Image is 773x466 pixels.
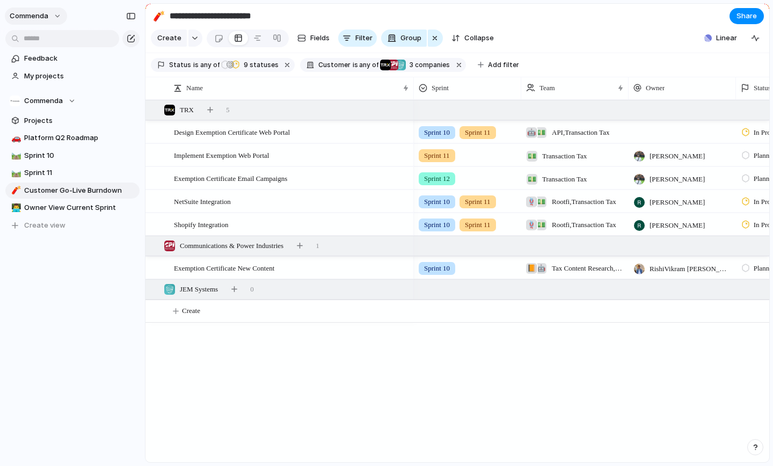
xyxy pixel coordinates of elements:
span: Create view [24,220,65,231]
span: Rootfi , Transaction Tax [552,220,616,230]
span: Create [182,305,200,316]
span: Sprint 11 [24,168,136,178]
div: 🛤️ [11,167,19,179]
a: Feedback [5,50,140,67]
span: Customer Go-Live Burndown [24,185,136,196]
span: Group [400,33,421,43]
span: Name [186,83,203,93]
span: Platform Q2 Roadmap [24,133,136,143]
span: Sprint 10 [424,263,450,274]
span: API , Transaction Tax [552,127,609,138]
span: Commenda [24,96,63,106]
button: 🛤️ [10,168,20,178]
span: Owner [646,83,665,93]
button: 🧨 [150,8,167,25]
span: Projects [24,115,136,126]
span: Transaction Tax [542,151,587,162]
span: is [353,60,358,70]
span: commenda [10,11,48,21]
span: RishiVikram [PERSON_NAME] [650,264,731,274]
span: Add filter [488,60,519,70]
div: 🧨 [11,184,19,196]
span: Communications & Power Industries [180,241,283,251]
div: 👨‍💻 [11,202,19,214]
div: 🤖 [536,263,546,274]
button: 👨‍💻 [10,202,20,213]
button: Linear [700,30,741,46]
span: NetSuite Integration [174,195,231,207]
button: 🛤️ [10,150,20,161]
span: Feedback [24,53,136,64]
button: 9 statuses [221,59,281,71]
span: any of [199,60,220,70]
span: Share [736,11,757,21]
span: Sprint 11 [424,150,450,161]
span: My projects [24,71,136,82]
span: is [193,60,199,70]
span: Exemption Certificate New Content [174,261,274,274]
span: Sprint [432,83,449,93]
span: 0 [250,284,254,295]
div: 🤖 [526,127,537,138]
span: Sprint 11 [465,220,491,230]
span: Sprint 10 [24,150,136,161]
span: Design Exemption Certificate Web Portal [174,126,290,138]
span: 3 [406,61,415,69]
span: [PERSON_NAME] [650,174,705,185]
span: companies [406,60,450,70]
button: Create view [5,217,140,234]
a: 🛤️Sprint 11 [5,165,140,181]
button: Group [381,30,427,47]
span: Fields [310,33,330,43]
span: statuses [240,60,279,70]
div: 📙 [526,263,537,274]
span: Sprint 10 [424,220,450,230]
span: Sprint 10 [424,196,450,207]
a: 🚗Platform Q2 Roadmap [5,130,140,146]
button: commenda [5,8,67,25]
div: 💵 [527,174,537,185]
div: 🛤️ [11,149,19,162]
span: Implement Exemption Web Portal [174,149,269,161]
a: 👨‍💻Owner View Current Sprint [5,200,140,216]
span: [PERSON_NAME] [650,197,705,208]
span: Tax Content Research , API [552,263,624,274]
button: 🧨 [10,185,20,196]
span: any of [358,60,379,70]
span: Sprint 11 [465,127,491,138]
button: Filter [338,30,377,47]
button: Fields [293,30,334,47]
span: TRX [180,105,194,115]
button: 3 companies [380,59,452,71]
div: 🚗 [11,132,19,144]
span: Sprint 12 [424,173,450,184]
span: JEM Systems [180,284,218,295]
span: Collapse [464,33,494,43]
span: Owner View Current Sprint [24,202,136,213]
span: Rootfi , Transaction Tax [552,196,616,207]
span: Filter [355,33,373,43]
button: isany of [351,59,381,71]
span: Status [754,83,771,93]
a: 🧨Customer Go-Live Burndown [5,183,140,199]
button: isany of [191,59,222,71]
a: My projects [5,68,140,84]
a: 🛤️Sprint 10 [5,148,140,164]
button: Create [151,30,187,47]
span: [PERSON_NAME] [650,151,705,162]
span: Linear [716,33,737,43]
div: 🪢 [526,196,537,207]
span: [PERSON_NAME] [650,220,705,231]
div: 💵 [536,196,546,207]
div: 💵 [536,220,546,230]
button: Commenda [5,93,140,109]
button: 🚗 [10,133,20,143]
div: 💵 [527,151,537,162]
button: Add filter [471,57,526,72]
div: 🪢 [526,220,537,230]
